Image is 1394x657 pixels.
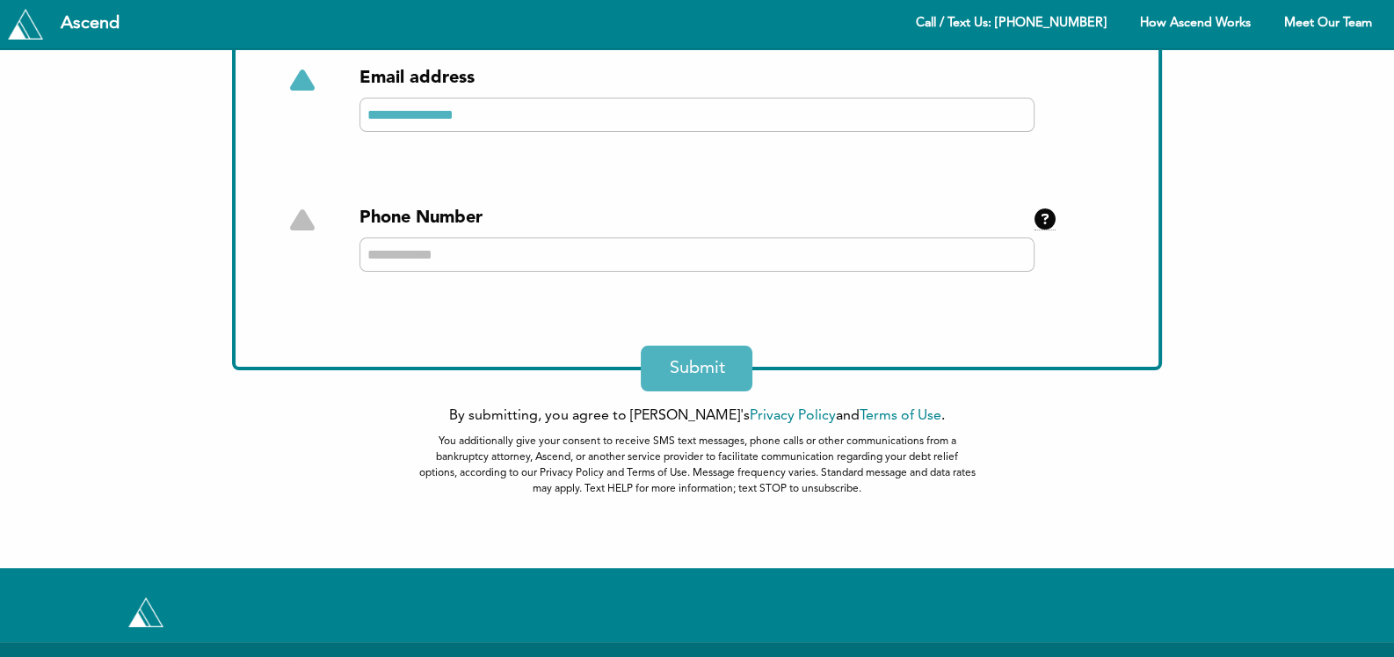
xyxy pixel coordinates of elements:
[359,66,1035,91] div: Email address
[750,409,836,423] a: Privacy Policy
[128,597,163,627] img: Tryascend.com
[901,7,1122,41] a: Call / Text Us: [PHONE_NUMBER]
[47,15,134,33] div: Ascend
[359,206,1035,230] div: Phone Number
[1269,7,1387,41] a: Meet Our Team
[124,593,168,631] a: Tryascend.com
[8,9,43,39] img: Tryascend.com
[4,4,138,43] a: Tryascend.com Ascend
[418,434,976,497] div: You additionally give your consent to receive SMS text messages, phone calls or other communicati...
[232,405,1161,497] div: By submitting, you agree to [PERSON_NAME]'s and .
[1125,7,1266,41] a: How Ascend Works
[641,346,752,391] button: Submit
[860,409,941,423] a: Terms of Use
